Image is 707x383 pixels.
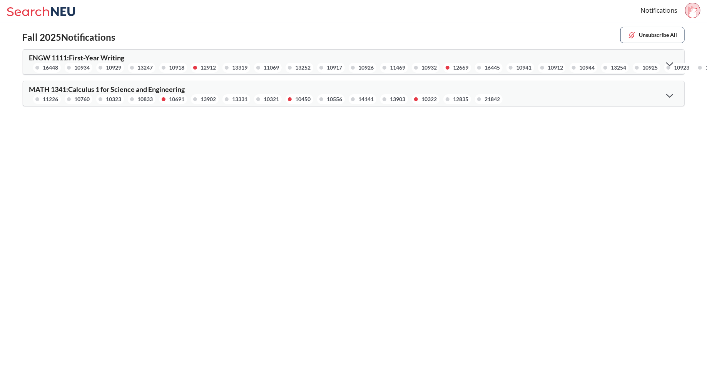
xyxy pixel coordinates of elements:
[232,63,248,72] div: 13319
[359,63,374,72] div: 10926
[628,31,636,39] img: unsubscribe.svg
[390,63,406,72] div: 11469
[43,95,58,103] div: 11226
[264,95,279,103] div: 10321
[640,6,677,15] a: Notifications
[296,63,311,72] div: 13252
[359,95,374,103] div: 14141
[327,63,343,72] div: 10917
[548,63,563,72] div: 10912
[327,95,343,103] div: 10556
[23,32,115,43] h2: Fall 2025 Notifications
[620,27,685,43] button: Unsubscribe All
[106,63,122,72] div: 10929
[75,95,90,103] div: 10760
[643,63,658,72] div: 10925
[75,63,90,72] div: 10934
[453,63,469,72] div: 12669
[516,63,532,72] div: 10941
[169,95,185,103] div: 10691
[453,95,469,103] div: 12835
[201,95,216,103] div: 13902
[580,63,595,72] div: 10944
[29,85,185,93] span: MATH 1341 : Calculus 1 for Science and Engineering
[169,63,185,72] div: 10918
[106,95,122,103] div: 10323
[422,63,437,72] div: 10932
[611,63,627,72] div: 13254
[43,63,58,72] div: 16448
[674,63,690,72] div: 10923
[138,63,153,72] div: 13247
[138,95,153,103] div: 10833
[485,95,500,103] div: 21842
[422,95,437,103] div: 10322
[264,63,279,72] div: 11069
[29,53,125,62] span: ENGW 1111 : First-Year Writing
[296,95,311,103] div: 10450
[390,95,406,103] div: 13903
[232,95,248,103] div: 13331
[201,63,216,72] div: 12912
[485,63,500,72] div: 16445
